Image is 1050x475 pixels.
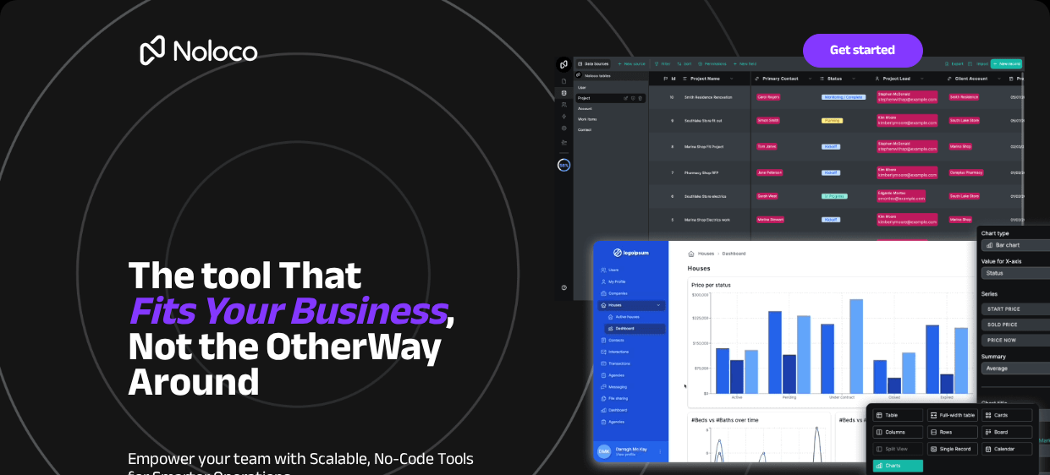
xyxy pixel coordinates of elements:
a: Get started [803,34,923,68]
span: ther [291,308,367,385]
span: The tool That [128,237,368,314]
span: Get started [804,42,922,58]
span: , Not the O [128,273,455,385]
span: Way Around [128,308,442,420]
span: Empower your team with Scala [128,443,346,474]
em: Your Business [201,273,446,349]
em: Fits [128,273,194,349]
